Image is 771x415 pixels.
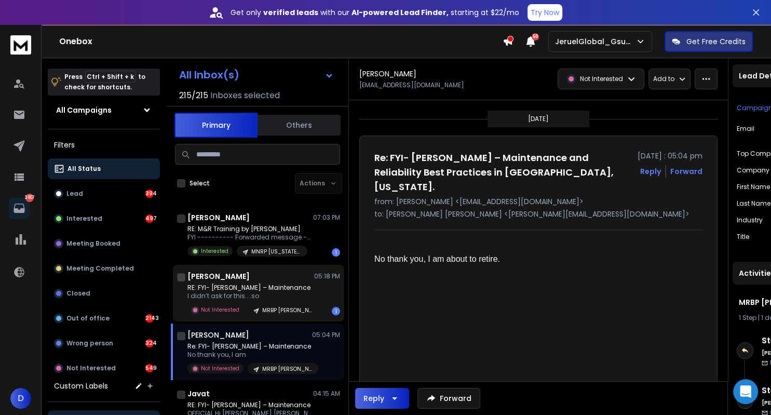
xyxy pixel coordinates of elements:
[374,196,702,207] p: from: [PERSON_NAME] <[EMAIL_ADDRESS][DOMAIN_NAME]>
[66,314,110,323] p: Out of office
[187,212,250,223] h1: [PERSON_NAME]
[179,89,208,102] span: 215 / 215
[737,233,749,249] p: title
[531,7,559,18] p: Try Now
[737,125,754,141] p: Email
[640,166,661,177] button: Reply
[59,35,503,48] h1: Onebox
[48,158,160,179] button: All Status
[48,308,160,329] button: Out of office2143
[332,248,340,257] div: 1
[313,213,340,222] p: 07:03 PM
[66,264,134,273] p: Meeting Completed
[210,89,280,102] h3: Inboxes selected
[145,364,154,372] div: 549
[262,365,312,373] p: MRBP [PERSON_NAME]
[56,105,112,115] h1: All Campaigns
[187,271,250,282] h1: [PERSON_NAME]
[528,115,549,123] p: [DATE]
[187,351,312,359] p: No thank you, I am
[145,190,154,198] div: 394
[179,70,239,80] h1: All Inbox(s)
[48,233,160,254] button: Meeting Booked
[145,314,154,323] div: 2143
[187,342,312,351] p: Re: FYI- [PERSON_NAME] – Maintenance
[737,183,770,191] p: First Name
[190,179,210,188] label: Select
[48,138,160,152] h3: Filters
[417,388,480,409] button: Forward
[262,306,312,314] p: MRBP [PERSON_NAME]
[258,114,341,137] button: Others
[201,365,239,372] p: Not Interested
[359,69,416,79] h1: [PERSON_NAME]
[187,284,312,292] p: RE: FYI- [PERSON_NAME] – Maintenance
[66,289,90,298] p: Closed
[313,390,340,398] p: 04:15 AM
[555,36,635,47] p: JeruelGlobal_Gsuite
[48,333,160,354] button: Wrong person324
[48,358,160,379] button: Not Interested549
[67,165,101,173] p: All Status
[359,81,464,89] p: [EMAIL_ADDRESS][DOMAIN_NAME]
[66,215,102,223] p: Interested
[263,7,318,18] strong: verified leads
[653,75,674,83] p: Add to
[25,194,34,202] p: 3907
[201,306,239,314] p: Not Interested
[527,4,562,21] button: Try Now
[48,258,160,279] button: Meeting Completed
[48,183,160,204] button: Lead394
[351,7,449,18] strong: AI-powered Lead Finder,
[48,283,160,304] button: Closed
[686,36,746,47] p: Get Free Credits
[10,35,31,55] img: logo
[737,199,770,208] p: Last Name
[187,233,312,242] p: FYI ---------- Forwarded message ---------
[145,339,154,347] div: 324
[374,253,678,265] div: No thank you, I am about to retire.
[9,198,30,219] a: 3907
[10,388,31,409] button: D
[670,166,702,177] div: Forward
[54,381,108,391] h3: Custom Labels
[374,151,631,194] h1: Re: FYI- [PERSON_NAME] – Maintenance and Reliability Best Practices in [GEOGRAPHIC_DATA], [US_STA...
[251,248,301,256] p: MNRP [US_STATE] Re Run
[737,216,763,224] p: industry
[332,307,340,315] div: 1
[174,113,258,138] button: Primary
[733,379,758,404] div: Open Intercom Messenger
[187,225,312,233] p: RE: M&R Training by [PERSON_NAME]
[66,339,113,347] p: Wrong person
[374,209,702,219] p: to: [PERSON_NAME] [PERSON_NAME] <[PERSON_NAME][EMAIL_ADDRESS][DOMAIN_NAME]>
[665,31,753,52] button: Get Free Credits
[187,330,249,340] h1: [PERSON_NAME]
[48,208,160,229] button: Interested497
[187,292,312,300] p: I didn’t ask for this....so
[355,388,409,409] button: Reply
[48,100,160,121] button: All Campaigns
[171,64,342,85] button: All Inbox(s)
[66,364,116,372] p: Not Interested
[66,239,120,248] p: Meeting Booked
[66,190,83,198] p: Lead
[532,33,539,41] span: 50
[145,215,154,223] div: 497
[314,272,340,280] p: 05:18 PM
[85,71,136,83] span: Ctrl + Shift + k
[312,331,340,339] p: 05:04 PM
[64,72,145,92] p: Press to check for shortcuts.
[638,151,702,161] p: [DATE] : 05:04 pm
[231,7,519,18] p: Get only with our starting at $22/mo
[363,393,384,404] div: Reply
[187,389,210,399] h1: Javat
[187,401,312,409] p: RE: FYI- [PERSON_NAME] – Maintenance
[201,247,228,255] p: Interested
[580,75,623,83] p: Not Interested
[739,313,756,322] span: 1 Step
